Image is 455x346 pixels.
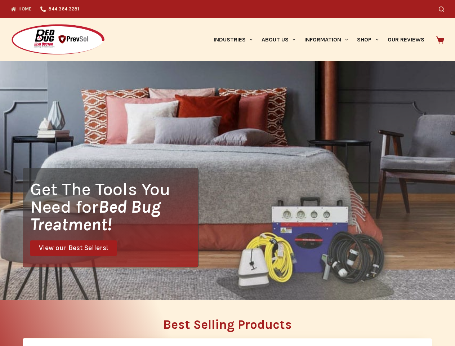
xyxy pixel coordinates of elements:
i: Bed Bug Treatment! [30,196,161,235]
a: View our Best Sellers! [30,240,117,256]
a: Information [300,18,353,61]
span: View our Best Sellers! [39,245,108,252]
a: Industries [209,18,257,61]
h2: Best Selling Products [23,318,432,331]
a: Our Reviews [383,18,429,61]
button: Search [439,6,444,12]
img: Prevsol/Bed Bug Heat Doctor [11,24,105,56]
h1: Get The Tools You Need for [30,180,198,233]
nav: Primary [209,18,429,61]
a: Shop [353,18,383,61]
a: About Us [257,18,300,61]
